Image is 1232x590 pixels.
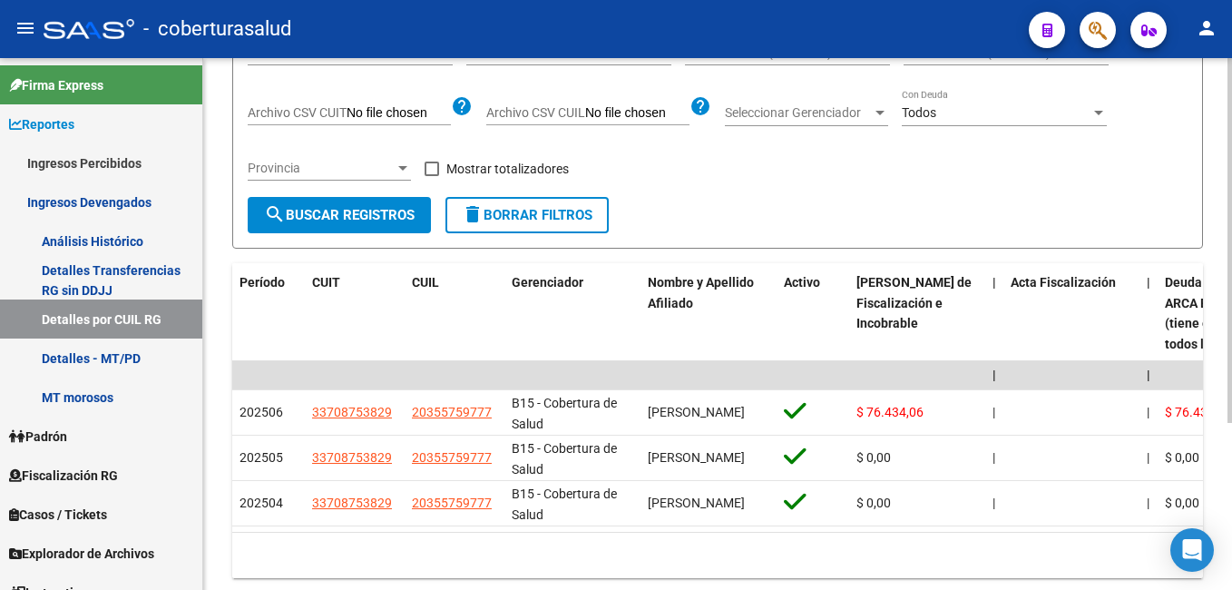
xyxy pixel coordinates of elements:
[412,275,439,290] span: CUIL
[512,396,617,431] span: B15 - Cobertura de Salud
[451,95,473,117] mat-icon: help
[312,275,340,290] span: CUIT
[445,197,609,233] button: Borrar Filtros
[312,450,392,465] span: 33708753829
[640,263,777,364] datatable-header-cell: Nombre y Apellido Afiliado
[1147,275,1150,290] span: |
[240,496,283,510] span: 202504
[648,275,754,310] span: Nombre y Apellido Afiliado
[1147,496,1149,510] span: |
[9,427,67,447] span: Padrón
[248,105,347,120] span: Archivo CSV CUIT
[856,496,891,510] span: $ 0,00
[504,263,640,364] datatable-header-cell: Gerenciador
[240,450,283,465] span: 202505
[689,95,711,117] mat-icon: help
[985,263,1003,364] datatable-header-cell: |
[1011,275,1116,290] span: Acta Fiscalización
[248,197,431,233] button: Buscar Registros
[15,17,36,39] mat-icon: menu
[347,105,451,122] input: Archivo CSV CUIT
[784,275,820,290] span: Activo
[305,263,405,364] datatable-header-cell: CUIT
[512,275,583,290] span: Gerenciador
[648,496,745,510] span: [PERSON_NAME]
[9,75,103,95] span: Firma Express
[412,405,492,419] span: 20355759777
[312,496,392,510] span: 33708753829
[9,544,154,564] span: Explorador de Archivos
[856,405,924,419] span: $ 76.434,06
[9,505,107,525] span: Casos / Tickets
[9,114,74,134] span: Reportes
[992,405,995,419] span: |
[992,275,996,290] span: |
[1196,17,1217,39] mat-icon: person
[648,450,745,465] span: [PERSON_NAME]
[1147,368,1150,382] span: |
[143,9,291,49] span: - coberturasalud
[849,263,985,364] datatable-header-cell: Deuda Bruta Neto de Fiscalización e Incobrable
[412,496,492,510] span: 20355759777
[725,105,872,121] span: Seleccionar Gerenciador
[405,263,504,364] datatable-header-cell: CUIL
[1147,405,1149,419] span: |
[248,161,395,176] span: Provincia
[512,487,617,522] span: B15 - Cobertura de Salud
[446,158,569,180] span: Mostrar totalizadores
[462,203,484,225] mat-icon: delete
[648,405,745,419] span: [PERSON_NAME]
[240,405,283,419] span: 202506
[1165,496,1199,510] span: $ 0,00
[240,275,285,290] span: Período
[9,466,118,486] span: Fiscalización RG
[512,441,617,477] span: B15 - Cobertura de Salud
[992,368,996,382] span: |
[992,496,995,510] span: |
[585,105,689,122] input: Archivo CSV CUIL
[264,207,415,223] span: Buscar Registros
[264,203,286,225] mat-icon: search
[1139,263,1158,364] datatable-header-cell: |
[992,450,995,465] span: |
[232,263,305,364] datatable-header-cell: Período
[1003,263,1139,364] datatable-header-cell: Acta Fiscalización
[462,207,592,223] span: Borrar Filtros
[312,405,392,419] span: 33708753829
[777,263,849,364] datatable-header-cell: Activo
[1165,405,1232,419] span: $ 76.434,06
[1165,450,1199,465] span: $ 0,00
[1147,450,1149,465] span: |
[486,105,585,120] span: Archivo CSV CUIL
[902,105,936,120] span: Todos
[856,450,891,465] span: $ 0,00
[856,275,972,331] span: [PERSON_NAME] de Fiscalización e Incobrable
[1170,528,1214,572] div: Open Intercom Messenger
[412,450,492,465] span: 20355759777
